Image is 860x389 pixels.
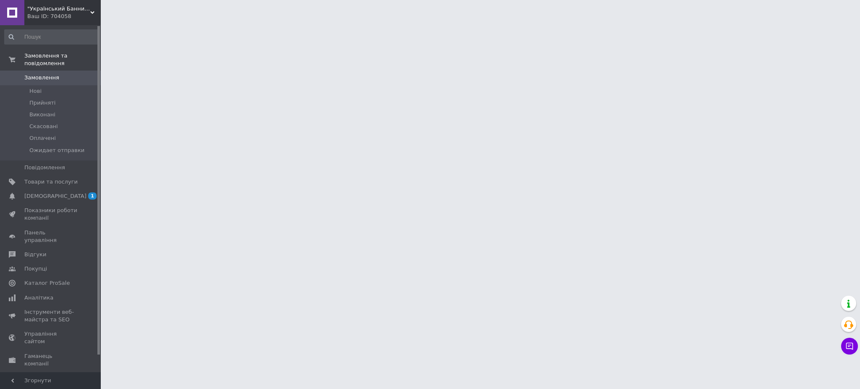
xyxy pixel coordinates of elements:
span: Замовлення [24,74,59,81]
span: Каталог ProSale [24,279,70,287]
span: Панель управління [24,229,78,244]
button: Чат з покупцем [841,338,858,355]
span: Скасовані [29,123,58,130]
span: 1 [88,192,97,200]
span: Ожидает отправки [29,147,84,154]
span: [DEMOGRAPHIC_DATA] [24,192,87,200]
span: Замовлення та повідомлення [24,52,101,67]
span: Повідомлення [24,164,65,171]
span: Управління сайтом [24,330,78,345]
span: Нові [29,87,42,95]
span: Товари та послуги [24,178,78,186]
span: Виконані [29,111,55,118]
span: Показники роботи компанії [24,207,78,222]
span: Оплачені [29,134,56,142]
span: Аналітика [24,294,53,302]
span: Відгуки [24,251,46,258]
span: Прийняті [29,99,55,107]
span: Інструменти веб-майстра та SEO [24,308,78,323]
span: Гаманець компанії [24,352,78,368]
input: Пошук [4,29,99,45]
div: Ваш ID: 704058 [27,13,101,20]
span: Покупці [24,265,47,273]
span: "Український Банний Маркет" [27,5,90,13]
